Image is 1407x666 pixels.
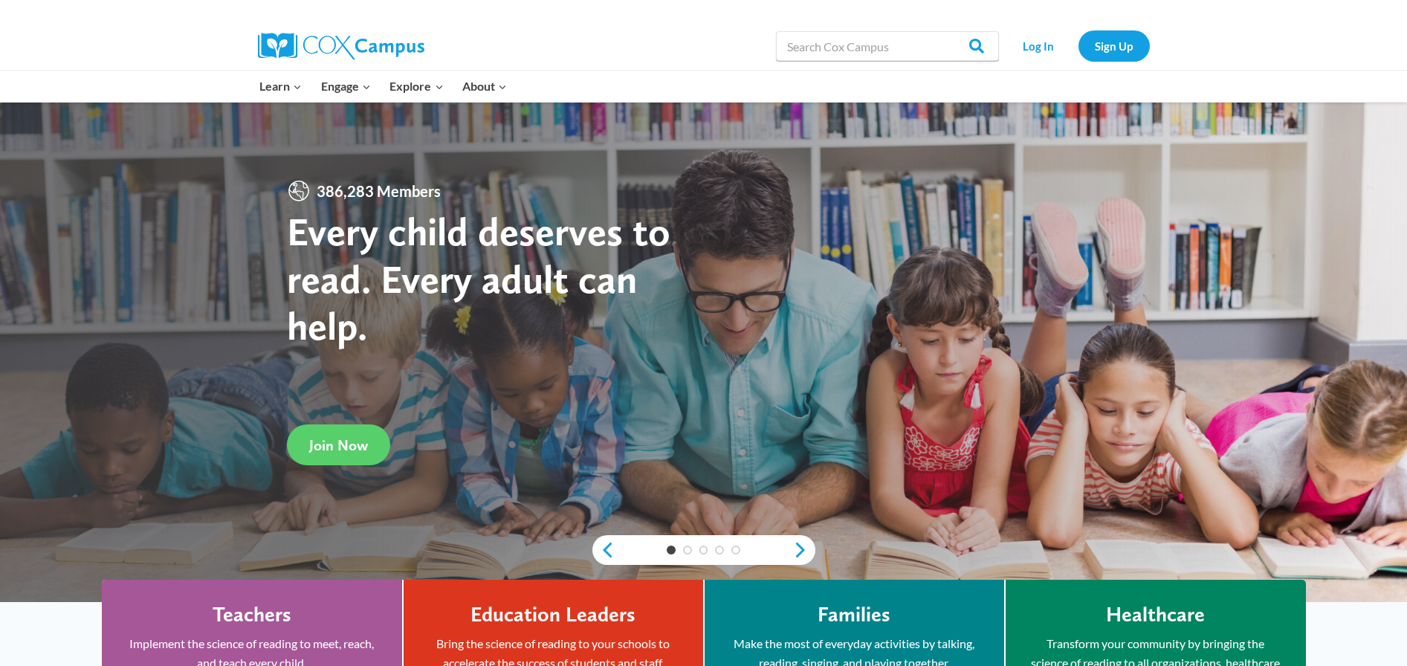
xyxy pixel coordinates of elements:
[213,602,291,627] h4: Teachers
[1006,30,1071,61] a: Log In
[309,436,368,454] span: Join Now
[1106,602,1205,627] h4: Healthcare
[311,179,447,203] span: 386,283 Members
[1006,30,1150,61] nav: Secondary Navigation
[683,546,692,555] a: 2
[250,71,517,102] nav: Primary Navigation
[462,77,507,96] span: About
[793,541,815,559] a: next
[776,31,999,61] input: Search Cox Campus
[389,77,443,96] span: Explore
[731,546,740,555] a: 5
[1078,30,1150,61] a: Sign Up
[259,77,302,96] span: Learn
[287,424,390,465] a: Join Now
[715,546,724,555] a: 4
[818,602,890,627] h4: Families
[321,77,371,96] span: Engage
[287,207,670,349] strong: Every child deserves to read. Every adult can help.
[667,546,676,555] a: 1
[592,541,615,559] a: previous
[258,33,424,59] img: Cox Campus
[592,535,815,565] div: content slider buttons
[470,602,635,627] h4: Education Leaders
[699,546,708,555] a: 3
